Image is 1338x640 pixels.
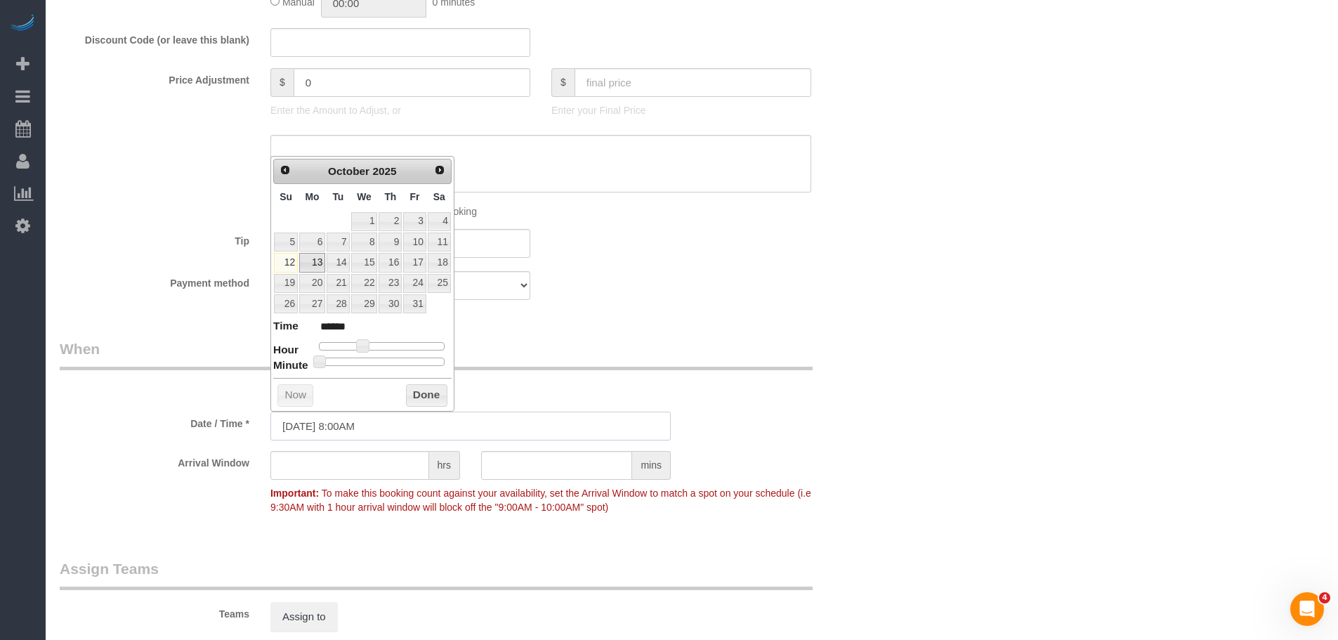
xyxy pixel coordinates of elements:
[429,451,460,480] span: hrs
[433,191,445,202] span: Saturday
[270,488,811,513] span: To make this booking count against your availability, set the Arrival Window to match a spot on y...
[299,294,325,313] a: 27
[49,412,260,431] label: Date / Time *
[280,191,292,202] span: Sunday
[60,339,813,370] legend: When
[49,602,260,621] label: Teams
[551,68,575,97] span: $
[403,212,426,231] a: 3
[273,318,299,336] dt: Time
[270,602,338,632] button: Assign to
[430,161,450,181] a: Next
[306,191,320,202] span: Monday
[299,253,325,272] a: 13
[379,212,402,231] a: 2
[351,212,378,231] a: 1
[403,274,426,293] a: 24
[275,161,295,181] a: Prev
[379,253,402,272] a: 16
[299,274,325,293] a: 20
[575,68,811,97] input: final price
[1319,592,1330,603] span: 4
[428,253,451,272] a: 18
[273,358,308,375] dt: Minute
[270,488,319,499] strong: Important:
[49,271,260,290] label: Payment method
[49,28,260,47] label: Discount Code (or leave this blank)
[327,274,349,293] a: 21
[379,233,402,252] a: 9
[379,294,402,313] a: 30
[632,451,671,480] span: mins
[49,451,260,470] label: Arrival Window
[270,68,294,97] span: $
[1290,592,1324,626] iframe: Intercom live chat
[351,294,378,313] a: 29
[277,384,313,407] button: Now
[327,233,349,252] a: 7
[49,229,260,248] label: Tip
[280,164,291,176] span: Prev
[406,384,447,407] button: Done
[49,68,260,87] label: Price Adjustment
[327,253,349,272] a: 14
[8,14,37,34] img: Automaid Logo
[372,165,396,177] span: 2025
[270,412,671,440] input: MM/DD/YYYY HH:MM
[274,294,298,313] a: 26
[351,253,378,272] a: 15
[351,274,378,293] a: 22
[332,191,343,202] span: Tuesday
[327,294,349,313] a: 28
[379,274,402,293] a: 23
[384,191,396,202] span: Thursday
[60,559,813,590] legend: Assign Teams
[273,342,299,360] dt: Hour
[351,233,378,252] a: 8
[270,103,530,117] p: Enter the Amount to Adjust, or
[403,233,426,252] a: 10
[328,165,369,177] span: October
[428,274,451,293] a: 25
[551,103,811,117] p: Enter your Final Price
[428,212,451,231] a: 4
[299,233,325,252] a: 6
[434,164,445,176] span: Next
[274,274,298,293] a: 19
[274,233,298,252] a: 5
[403,253,426,272] a: 17
[357,191,372,202] span: Wednesday
[274,253,298,272] a: 12
[428,233,451,252] a: 11
[410,191,420,202] span: Friday
[403,294,426,313] a: 31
